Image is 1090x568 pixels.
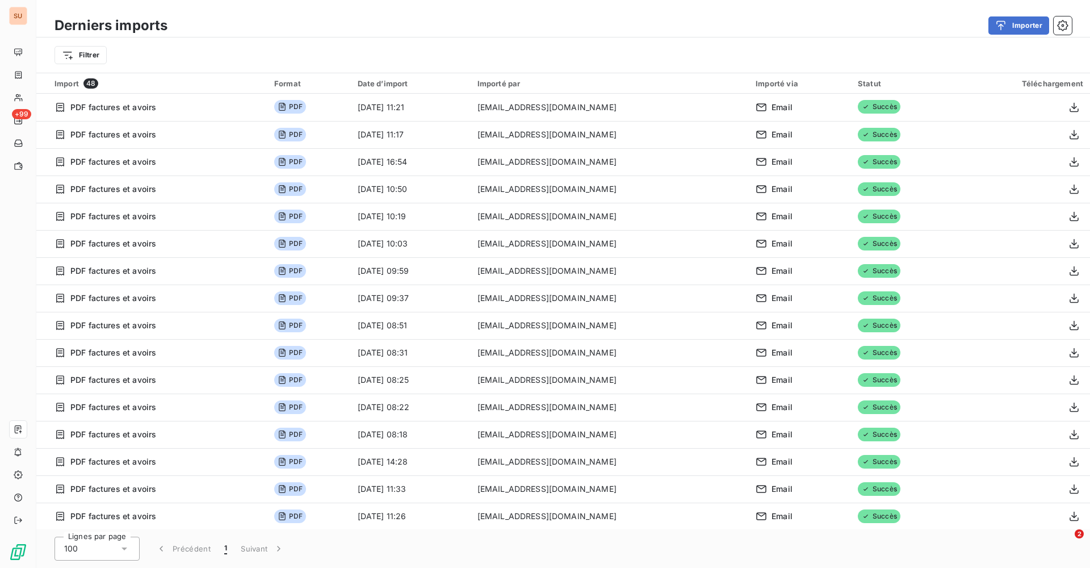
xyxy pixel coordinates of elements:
[70,183,156,195] span: PDF factures et avoirs
[70,102,156,113] span: PDF factures et avoirs
[471,366,749,394] td: [EMAIL_ADDRESS][DOMAIN_NAME]
[274,319,306,332] span: PDF
[772,511,793,522] span: Email
[772,211,793,222] span: Email
[858,455,900,469] span: Succès
[351,394,471,421] td: [DATE] 08:22
[471,203,749,230] td: [EMAIL_ADDRESS][DOMAIN_NAME]
[471,94,749,121] td: [EMAIL_ADDRESS][DOMAIN_NAME]
[351,503,471,530] td: [DATE] 11:26
[471,475,749,503] td: [EMAIL_ADDRESS][DOMAIN_NAME]
[772,402,793,413] span: Email
[83,78,98,89] span: 48
[772,129,793,140] span: Email
[471,230,749,257] td: [EMAIL_ADDRESS][DOMAIN_NAME]
[858,182,900,196] span: Succès
[70,129,156,140] span: PDF factures et avoirs
[772,183,793,195] span: Email
[772,374,793,386] span: Email
[70,511,156,522] span: PDF factures et avoirs
[471,312,749,339] td: [EMAIL_ADDRESS][DOMAIN_NAME]
[471,421,749,448] td: [EMAIL_ADDRESS][DOMAIN_NAME]
[274,264,306,278] span: PDF
[274,346,306,360] span: PDF
[988,16,1049,35] button: Importer
[772,347,793,358] span: Email
[351,230,471,257] td: [DATE] 10:03
[471,285,749,312] td: [EMAIL_ADDRESS][DOMAIN_NAME]
[756,79,844,88] div: Importé via
[274,400,306,414] span: PDF
[858,79,946,88] div: Statut
[54,15,167,36] h3: Derniers imports
[1075,529,1084,538] span: 2
[858,373,900,387] span: Succès
[858,400,900,414] span: Succès
[351,366,471,394] td: [DATE] 08:25
[274,128,306,141] span: PDF
[351,285,471,312] td: [DATE] 09:37
[772,156,793,168] span: Email
[858,100,900,114] span: Succès
[858,155,900,169] span: Succès
[70,429,156,440] span: PDF factures et avoirs
[12,109,31,119] span: +99
[351,148,471,176] td: [DATE] 16:54
[274,210,306,223] span: PDF
[772,483,793,495] span: Email
[9,7,27,25] div: SU
[274,100,306,114] span: PDF
[274,182,306,196] span: PDF
[351,448,471,475] td: [DATE] 14:28
[477,79,743,88] div: Importé par
[858,264,900,278] span: Succès
[1051,529,1079,557] iframe: Intercom live chat
[351,94,471,121] td: [DATE] 11:21
[224,543,227,554] span: 1
[358,79,464,88] div: Date d’import
[471,503,749,530] td: [EMAIL_ADDRESS][DOMAIN_NAME]
[70,483,156,495] span: PDF factures et avoirs
[471,394,749,421] td: [EMAIL_ADDRESS][DOMAIN_NAME]
[70,211,156,222] span: PDF factures et avoirs
[70,293,156,304] span: PDF factures et avoirs
[471,339,749,366] td: [EMAIL_ADDRESS][DOMAIN_NAME]
[274,482,306,496] span: PDF
[772,238,793,249] span: Email
[772,265,793,277] span: Email
[471,148,749,176] td: [EMAIL_ADDRESS][DOMAIN_NAME]
[70,347,156,358] span: PDF factures et avoirs
[858,128,900,141] span: Succès
[351,475,471,503] td: [DATE] 11:33
[471,257,749,285] td: [EMAIL_ADDRESS][DOMAIN_NAME]
[858,237,900,250] span: Succès
[858,428,900,441] span: Succès
[351,312,471,339] td: [DATE] 08:51
[274,79,344,88] div: Format
[960,79,1083,88] div: Téléchargement
[772,456,793,467] span: Email
[471,121,749,148] td: [EMAIL_ADDRESS][DOMAIN_NAME]
[217,537,234,561] button: 1
[70,456,156,467] span: PDF factures et avoirs
[772,102,793,113] span: Email
[274,428,306,441] span: PDF
[274,455,306,469] span: PDF
[772,320,793,331] span: Email
[274,237,306,250] span: PDF
[772,293,793,304] span: Email
[351,203,471,230] td: [DATE] 10:19
[858,291,900,305] span: Succès
[772,429,793,440] span: Email
[274,155,306,169] span: PDF
[54,46,107,64] button: Filtrer
[70,374,156,386] span: PDF factures et avoirs
[70,156,156,168] span: PDF factures et avoirs
[471,448,749,475] td: [EMAIL_ADDRESS][DOMAIN_NAME]
[858,210,900,223] span: Succès
[70,238,156,249] span: PDF factures et avoirs
[149,537,217,561] button: Précédent
[351,121,471,148] td: [DATE] 11:17
[858,346,900,360] span: Succès
[234,537,291,561] button: Suivant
